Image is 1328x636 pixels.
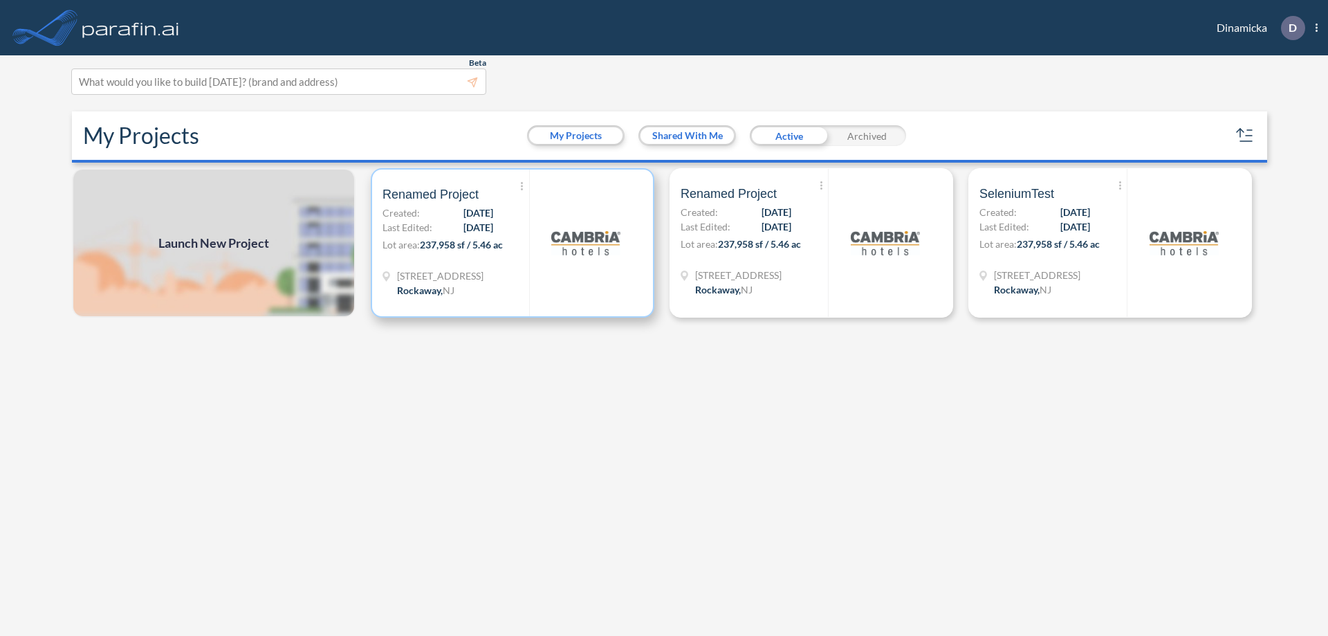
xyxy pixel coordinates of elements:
[1289,21,1297,34] p: D
[397,269,483,283] span: 321 Mt Hope Ave
[1150,208,1219,278] img: logo
[718,238,801,250] span: 237,958 sf / 5.46 ac
[1060,205,1090,219] span: [DATE]
[463,220,493,235] span: [DATE]
[1234,125,1256,147] button: sort
[851,208,920,278] img: logo
[762,219,791,234] span: [DATE]
[1040,284,1051,296] span: NJ
[695,268,782,282] span: 321 Mt Hope Ave
[979,185,1054,202] span: SeleniumTest
[397,283,454,298] div: Rockaway, NJ
[640,127,734,144] button: Shared With Me
[397,284,443,296] span: Rockaway ,
[994,282,1051,297] div: Rockaway, NJ
[994,268,1080,282] span: 321 Mt Hope Ave
[80,14,182,42] img: logo
[750,125,828,146] div: Active
[551,208,620,278] img: logo
[681,238,718,250] span: Lot area:
[979,219,1029,234] span: Last Edited:
[443,284,454,296] span: NJ
[695,284,741,296] span: Rockaway ,
[741,284,753,296] span: NJ
[695,282,753,297] div: Rockaway, NJ
[1017,238,1100,250] span: 237,958 sf / 5.46 ac
[463,206,493,220] span: [DATE]
[1060,219,1090,234] span: [DATE]
[420,239,503,251] span: 237,958 sf / 5.46 ac
[994,284,1040,296] span: Rockaway ,
[382,186,479,203] span: Renamed Project
[469,57,486,69] span: Beta
[681,205,718,219] span: Created:
[529,127,622,144] button: My Projects
[158,234,269,253] span: Launch New Project
[828,125,906,146] div: Archived
[979,238,1017,250] span: Lot area:
[382,206,420,220] span: Created:
[681,185,777,202] span: Renamed Project
[382,220,432,235] span: Last Edited:
[762,205,791,219] span: [DATE]
[681,219,730,234] span: Last Edited:
[72,168,356,318] img: add
[72,168,356,318] a: Launch New Project
[979,205,1017,219] span: Created:
[382,239,420,251] span: Lot area:
[83,122,199,149] h2: My Projects
[1196,16,1318,40] div: Dinamicka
